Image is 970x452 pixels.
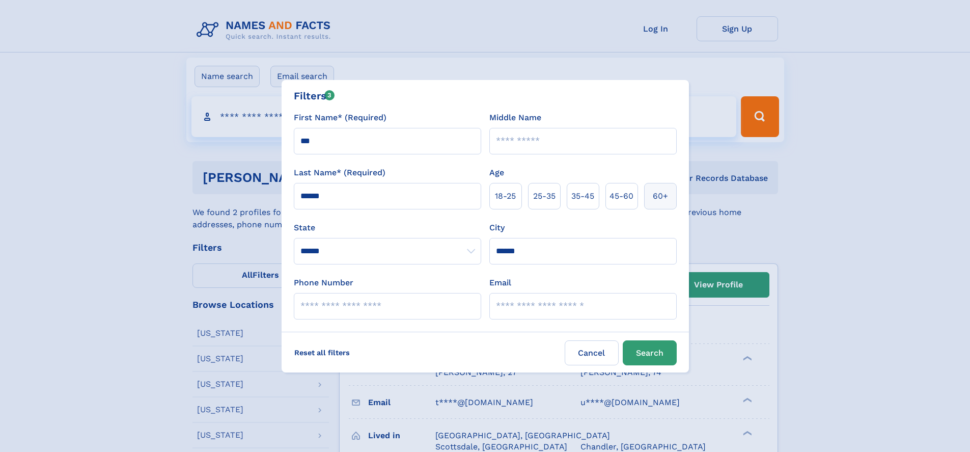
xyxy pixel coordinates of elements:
label: Last Name* (Required) [294,167,385,179]
label: Email [489,277,511,289]
label: Reset all filters [288,340,356,365]
label: State [294,222,481,234]
span: 60+ [653,190,668,202]
label: City [489,222,505,234]
span: 35‑45 [571,190,594,202]
label: Phone Number [294,277,353,289]
label: Age [489,167,504,179]
button: Search [623,340,677,365]
label: First Name* (Required) [294,112,386,124]
span: 18‑25 [495,190,516,202]
label: Cancel [565,340,619,365]
div: Filters [294,88,335,103]
label: Middle Name [489,112,541,124]
span: 45‑60 [609,190,633,202]
span: 25‑35 [533,190,556,202]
